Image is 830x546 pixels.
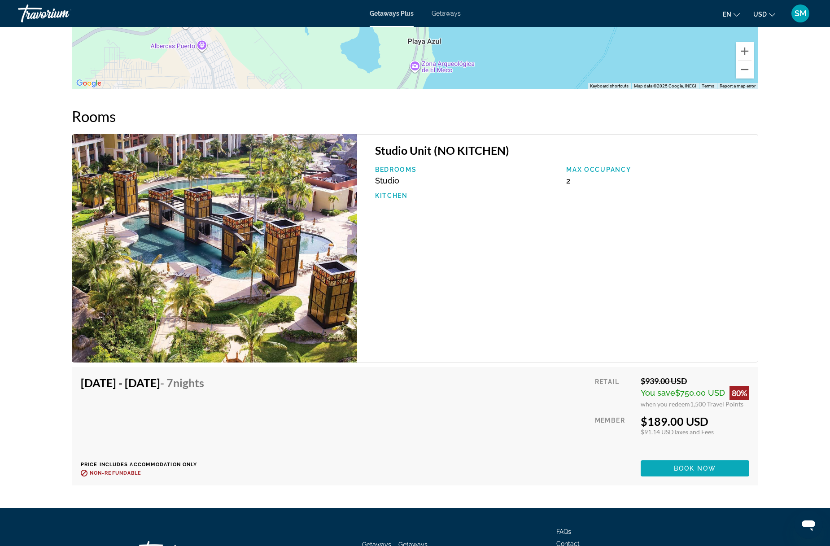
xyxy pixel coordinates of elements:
span: en [723,11,731,18]
span: Studio [375,176,399,185]
p: Price includes accommodation only [81,462,211,467]
button: Change language [723,8,740,21]
div: $939.00 USD [641,376,749,386]
span: SM [795,9,807,18]
iframe: Button to launch messaging window [794,510,823,539]
span: USD [753,11,767,18]
a: Open this area in Google Maps (opens a new window) [74,78,104,89]
div: $91.14 USD [641,428,749,436]
a: Report a map error [720,83,756,88]
span: $750.00 USD [675,388,725,397]
a: Getaways Plus [370,10,414,17]
button: Zoom in [736,42,754,60]
div: $189.00 USD [641,415,749,428]
h4: [DATE] - [DATE] [81,376,204,389]
a: Travorium [18,2,108,25]
button: Keyboard shortcuts [590,83,629,89]
span: 2 [566,176,571,185]
div: Retail [595,376,634,408]
span: Non-refundable [90,470,141,476]
a: FAQs [556,528,571,535]
span: Book now [674,465,716,472]
a: Getaways [432,10,461,17]
span: - 7 [160,376,204,389]
span: Map data ©2025 Google, INEGI [634,83,696,88]
span: You save [641,388,675,397]
button: Change currency [753,8,775,21]
span: Taxes and Fees [673,428,714,436]
h3: Studio Unit (NO KITCHEN) [375,144,749,157]
div: 80% [730,386,749,400]
img: ii_vgr1.jpg [72,134,357,363]
p: Kitchen [375,192,558,199]
span: 1,500 Travel Points [690,400,743,408]
button: Zoom out [736,61,754,79]
button: Book now [641,460,749,476]
h2: Rooms [72,107,758,125]
span: when you redeem [641,400,690,408]
div: Member [595,415,634,454]
p: Max Occupancy [566,166,749,173]
img: Google [74,78,104,89]
span: Nights [173,376,204,389]
a: Terms (opens in new tab) [702,83,714,88]
p: Bedrooms [375,166,558,173]
button: User Menu [789,4,812,23]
